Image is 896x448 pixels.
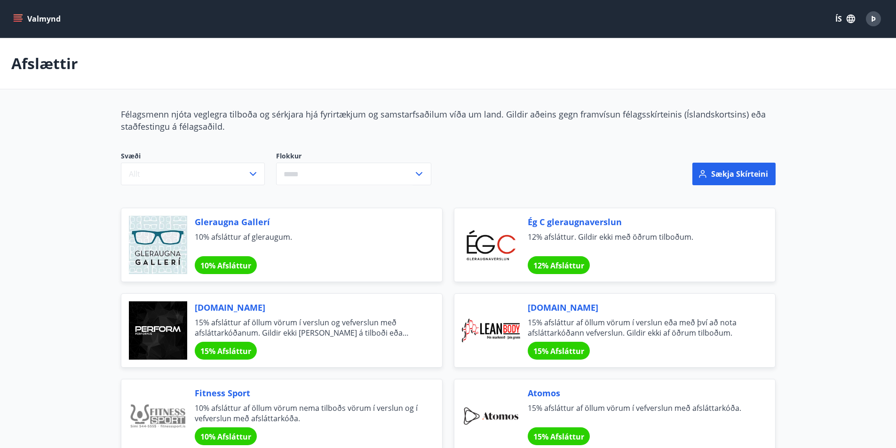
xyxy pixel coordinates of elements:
[195,216,420,228] span: Gleraugna Gallerí
[195,403,420,424] span: 10% afsláttur af öllum vörum nema tilboðs vörum í verslun og í vefverslun með afsláttarkóða.
[528,403,753,424] span: 15% afsláttur af öllum vörum í vefverslun með afsláttarkóða.
[528,216,753,228] span: Ég C gleraugnaverslun
[692,163,776,185] button: Sækja skírteini
[200,346,251,356] span: 15% Afsláttur
[11,53,78,74] p: Afslættir
[528,387,753,399] span: Atomos
[195,387,420,399] span: Fitness Sport
[830,10,860,27] button: ÍS
[862,8,885,30] button: Þ
[871,14,876,24] span: Þ
[200,432,251,442] span: 10% Afsláttur
[533,346,584,356] span: 15% Afsláttur
[533,260,584,271] span: 12% Afsláttur
[276,151,431,161] label: Flokkur
[528,301,753,314] span: [DOMAIN_NAME]
[195,232,420,252] span: 10% afsláttur af gleraugum.
[195,317,420,338] span: 15% afsláttur af öllum vörum í verslun og vefverslun með afsláttarkóðanum. Gildir ekki [PERSON_NA...
[200,260,251,271] span: 10% Afsláttur
[533,432,584,442] span: 15% Afsláttur
[195,301,420,314] span: [DOMAIN_NAME]
[121,109,766,132] span: Félagsmenn njóta veglegra tilboða og sérkjara hjá fyrirtækjum og samstarfsaðilum víða um land. Gi...
[121,163,265,185] button: Allt
[11,10,64,27] button: menu
[528,232,753,252] span: 12% afsláttur. Gildir ekki með öðrum tilboðum.
[121,151,265,163] span: Svæði
[528,317,753,338] span: 15% afsláttur af öllum vörum í verslun eða með því að nota afsláttarkóðann vefverslun. Gildir ekk...
[129,169,140,179] span: Allt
